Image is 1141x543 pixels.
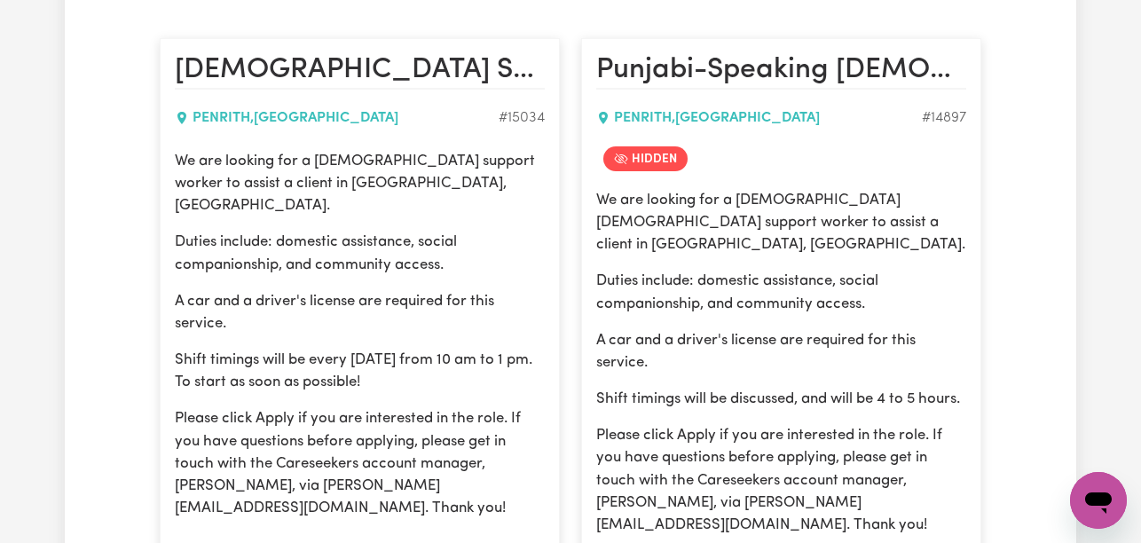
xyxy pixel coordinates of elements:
[596,53,966,89] h2: Punjabi-Speaking Female Support Worker Needed In Penrith, NSW
[603,146,688,171] span: Job is hidden
[596,270,966,314] p: Duties include: domestic assistance, social companionship, and community access.
[596,329,966,374] p: A car and a driver's license are required for this service.
[499,107,545,129] div: Job ID #15034
[596,189,966,256] p: We are looking for a [DEMOGRAPHIC_DATA] [DEMOGRAPHIC_DATA] support worker to assist a client in [...
[175,407,545,519] p: Please click Apply if you are interested in the role. If you have questions before applying, plea...
[175,53,545,89] h2: Female Support Worker Needed In Penrith, NSW
[175,290,545,334] p: A car and a driver's license are required for this service.
[175,150,545,217] p: We are looking for a [DEMOGRAPHIC_DATA] support worker to assist a client in [GEOGRAPHIC_DATA], [...
[596,107,922,129] div: PENRITH , [GEOGRAPHIC_DATA]
[175,231,545,275] p: Duties include: domestic assistance, social companionship, and community access.
[175,107,499,129] div: PENRITH , [GEOGRAPHIC_DATA]
[1070,472,1127,529] iframe: Button to launch messaging window
[922,107,966,129] div: Job ID #14897
[596,388,966,410] p: Shift timings will be discussed, and will be 4 to 5 hours.
[596,424,966,536] p: Please click Apply if you are interested in the role. If you have questions before applying, plea...
[175,349,545,393] p: Shift timings will be every [DATE] from 10 am to 1 pm. To start as soon as possible!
